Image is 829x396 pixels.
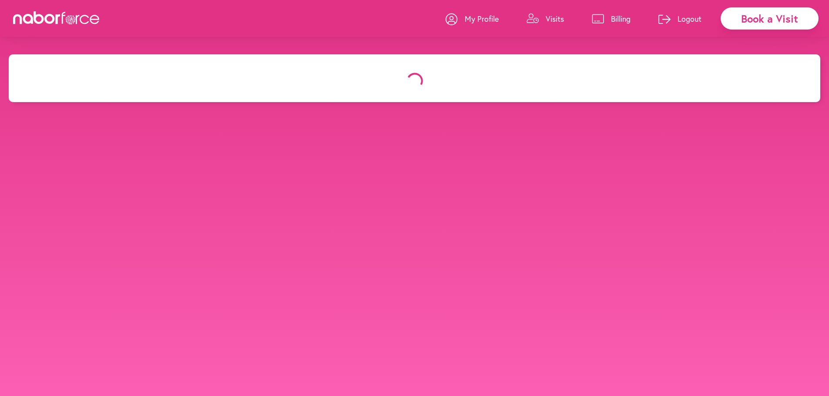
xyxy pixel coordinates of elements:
[678,13,701,24] p: Logout
[465,13,499,24] p: My Profile
[446,6,499,32] a: My Profile
[658,6,701,32] a: Logout
[546,13,564,24] p: Visits
[721,7,819,30] div: Book a Visit
[611,13,631,24] p: Billing
[592,6,631,32] a: Billing
[527,6,564,32] a: Visits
